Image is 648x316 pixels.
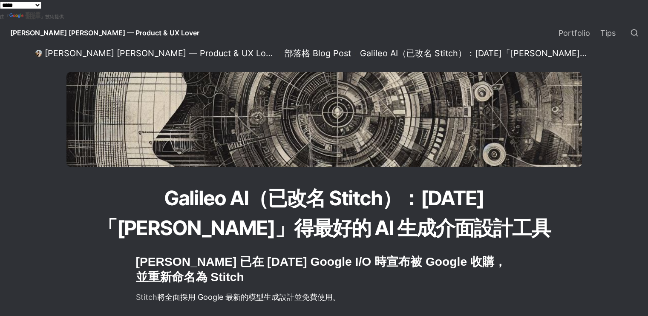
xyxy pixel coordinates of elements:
[135,253,513,286] h2: [PERSON_NAME] 已在 [DATE] Google I/O 時宣布被 Google 收購，並重新命名為 Stitch
[10,29,199,37] span: [PERSON_NAME] [PERSON_NAME] — Product & UX Lover
[285,48,351,59] div: 部落格 Blog Post
[35,50,42,57] img: Daniel Lee — Product & UX Lover
[360,48,591,59] div: Galileo AI（已改名 Stitch）：[DATE]「[PERSON_NAME]」得最好的 AI 生成介面設計工具
[9,11,40,20] a: 翻譯
[94,182,554,244] h1: Galileo AI（已改名 Stitch）：[DATE]「[PERSON_NAME]」得最好的 AI 生成介面設計工具
[357,48,593,58] a: Galileo AI（已改名 Stitch）：[DATE]「[PERSON_NAME]」得最好的 AI 生成介面設計工具
[9,13,25,19] img: Google 翻譯
[3,21,206,45] a: [PERSON_NAME] [PERSON_NAME] — Product & UX Lover
[282,48,354,58] a: 部落格 Blog Post
[33,48,278,58] a: [PERSON_NAME] [PERSON_NAME] — Product & UX Lover
[66,72,582,167] img: Galileo AI（已改名 Stitch）：2024 年「平衡」得最好的 AI 生成介面設計工具
[553,21,595,45] a: Portfolio
[354,50,357,57] span: /
[279,50,281,57] span: /
[136,293,157,302] a: Stitch
[135,290,513,304] p: 將全面採用 Google 最新的模型生成設計並免費使用。
[45,48,276,59] div: [PERSON_NAME] [PERSON_NAME] — Product & UX Lover
[595,21,621,45] a: Tips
